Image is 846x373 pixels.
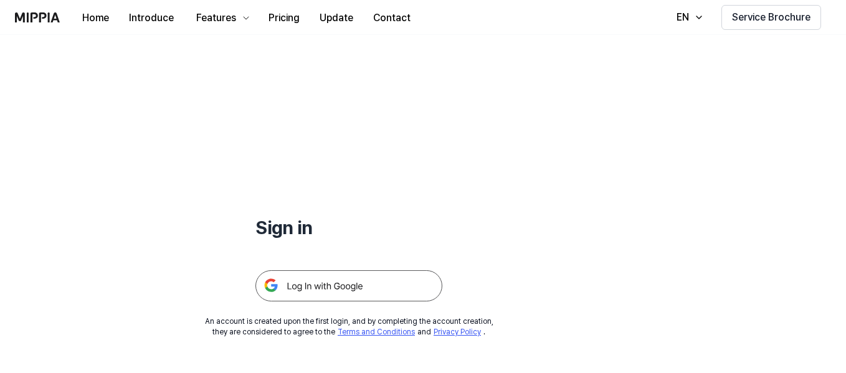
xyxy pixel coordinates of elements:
[310,6,363,31] button: Update
[119,6,184,31] button: Introduce
[255,214,442,240] h1: Sign in
[194,11,239,26] div: Features
[664,5,711,30] button: EN
[72,6,119,31] button: Home
[338,328,415,336] a: Terms and Conditions
[15,12,60,22] img: logo
[434,328,481,336] a: Privacy Policy
[721,5,821,30] button: Service Brochure
[363,6,421,31] button: Contact
[184,6,259,31] button: Features
[255,270,442,301] img: 구글 로그인 버튼
[310,1,363,35] a: Update
[205,316,493,338] div: An account is created upon the first login, and by completing the account creation, they are cons...
[259,6,310,31] button: Pricing
[674,10,692,25] div: EN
